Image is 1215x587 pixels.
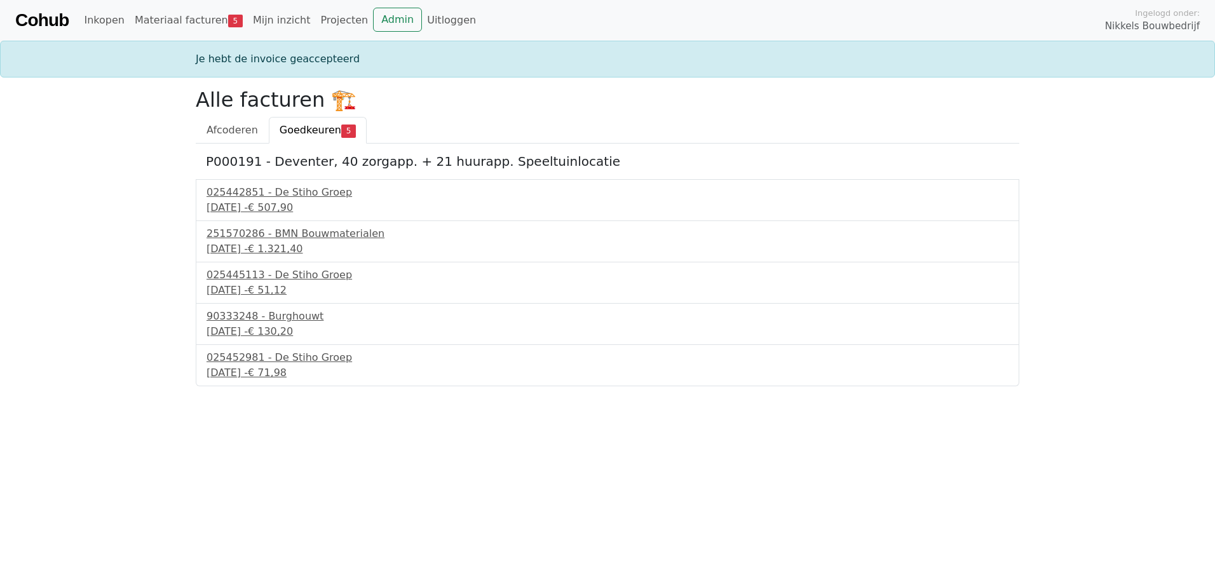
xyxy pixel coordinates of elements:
div: [DATE] - [207,324,1008,339]
div: [DATE] - [207,200,1008,215]
a: Cohub [15,5,69,36]
div: [DATE] - [207,283,1008,298]
div: [DATE] - [207,241,1008,257]
div: 251570286 - BMN Bouwmaterialen [207,226,1008,241]
span: 5 [228,15,243,27]
span: 5 [341,125,356,137]
h5: P000191 - Deventer, 40 zorgapp. + 21 huurapp. Speeltuinlocatie [206,154,1009,169]
span: Ingelogd onder: [1135,7,1200,19]
div: 025452981 - De Stiho Groep [207,350,1008,365]
a: Afcoderen [196,117,269,144]
div: 025445113 - De Stiho Groep [207,267,1008,283]
a: Materiaal facturen5 [130,8,248,33]
div: [DATE] - [207,365,1008,381]
a: 251570286 - BMN Bouwmaterialen[DATE] -€ 1.321,40 [207,226,1008,257]
span: Goedkeuren [280,124,341,136]
span: € 130,20 [248,325,293,337]
a: 025445113 - De Stiho Groep[DATE] -€ 51,12 [207,267,1008,298]
span: € 51,12 [248,284,287,296]
div: 025442851 - De Stiho Groep [207,185,1008,200]
a: Admin [373,8,422,32]
span: Nikkels Bouwbedrijf [1105,19,1200,34]
a: 90333248 - Burghouwt[DATE] -€ 130,20 [207,309,1008,339]
a: Goedkeuren5 [269,117,367,144]
span: Afcoderen [207,124,258,136]
span: € 1.321,40 [248,243,303,255]
span: € 507,90 [248,201,293,213]
span: € 71,98 [248,367,287,379]
a: Uitloggen [422,8,481,33]
a: 025442851 - De Stiho Groep[DATE] -€ 507,90 [207,185,1008,215]
a: 025452981 - De Stiho Groep[DATE] -€ 71,98 [207,350,1008,381]
div: Je hebt de invoice geaccepteerd [188,51,1027,67]
h2: Alle facturen 🏗️ [196,88,1019,112]
a: Projecten [315,8,373,33]
a: Mijn inzicht [248,8,316,33]
div: 90333248 - Burghouwt [207,309,1008,324]
a: Inkopen [79,8,129,33]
